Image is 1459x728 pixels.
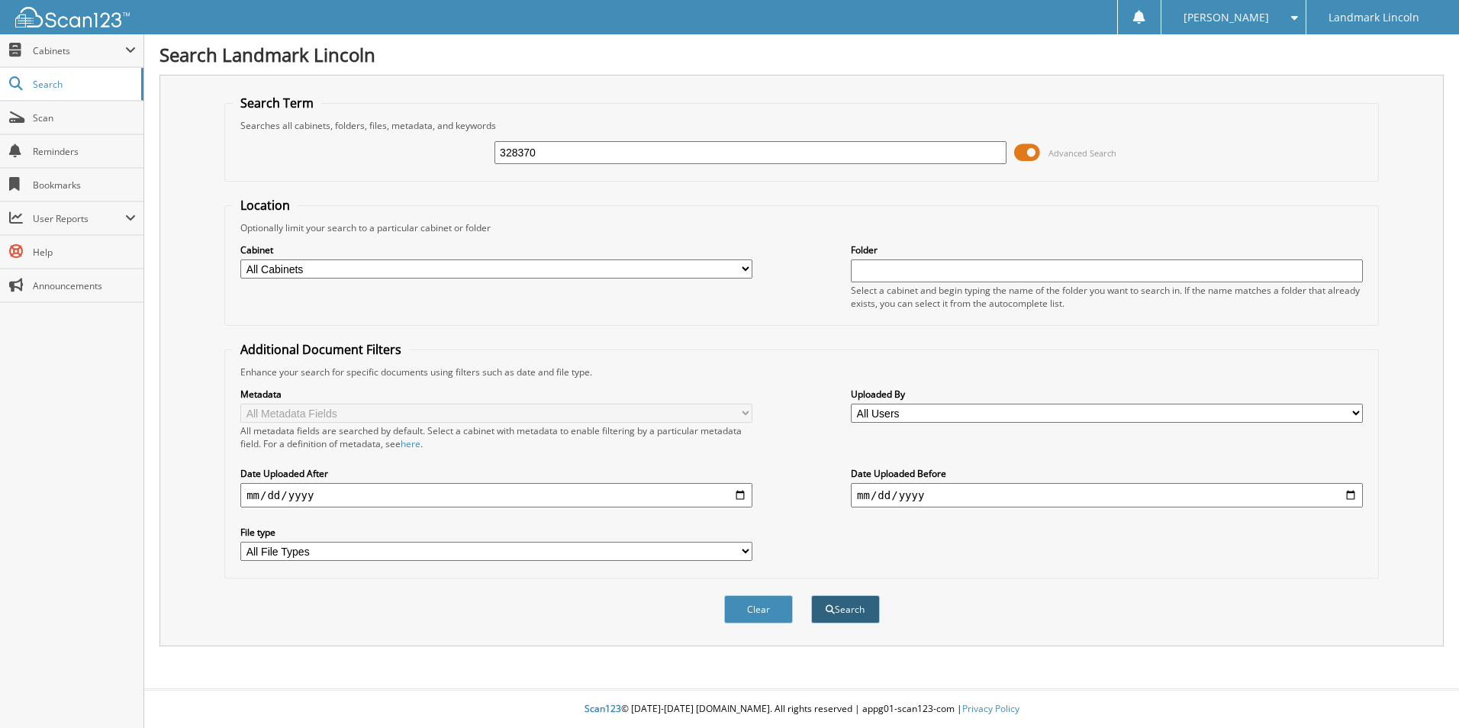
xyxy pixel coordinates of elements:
button: Search [811,595,880,623]
div: © [DATE]-[DATE] [DOMAIN_NAME]. All rights reserved | appg01-scan123-com | [144,691,1459,728]
div: Select a cabinet and begin typing the name of the folder you want to search in. If the name match... [851,284,1363,310]
span: Advanced Search [1048,147,1116,159]
span: Scan123 [585,702,621,715]
label: File type [240,526,752,539]
span: Scan [33,111,136,124]
legend: Additional Document Filters [233,341,409,358]
label: Date Uploaded After [240,467,752,480]
span: Search [33,78,134,91]
iframe: Chat Widget [1383,655,1459,728]
img: scan123-logo-white.svg [15,7,130,27]
label: Date Uploaded Before [851,467,1363,480]
label: Uploaded By [851,388,1363,401]
label: Cabinet [240,243,752,256]
label: Metadata [240,388,752,401]
span: Reminders [33,145,136,158]
span: Announcements [33,279,136,292]
div: All metadata fields are searched by default. Select a cabinet with metadata to enable filtering b... [240,424,752,450]
a: here [401,437,420,450]
span: User Reports [33,212,125,225]
h1: Search Landmark Lincoln [159,42,1444,67]
input: end [851,483,1363,507]
span: Bookmarks [33,179,136,192]
input: start [240,483,752,507]
span: Landmark Lincoln [1329,13,1419,22]
a: Privacy Policy [962,702,1019,715]
span: Cabinets [33,44,125,57]
legend: Location [233,197,298,214]
div: Searches all cabinets, folders, files, metadata, and keywords [233,119,1370,132]
span: [PERSON_NAME] [1184,13,1269,22]
button: Clear [724,595,793,623]
div: Optionally limit your search to a particular cabinet or folder [233,221,1370,234]
div: Enhance your search for specific documents using filters such as date and file type. [233,366,1370,378]
label: Folder [851,243,1363,256]
legend: Search Term [233,95,321,111]
span: Help [33,246,136,259]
